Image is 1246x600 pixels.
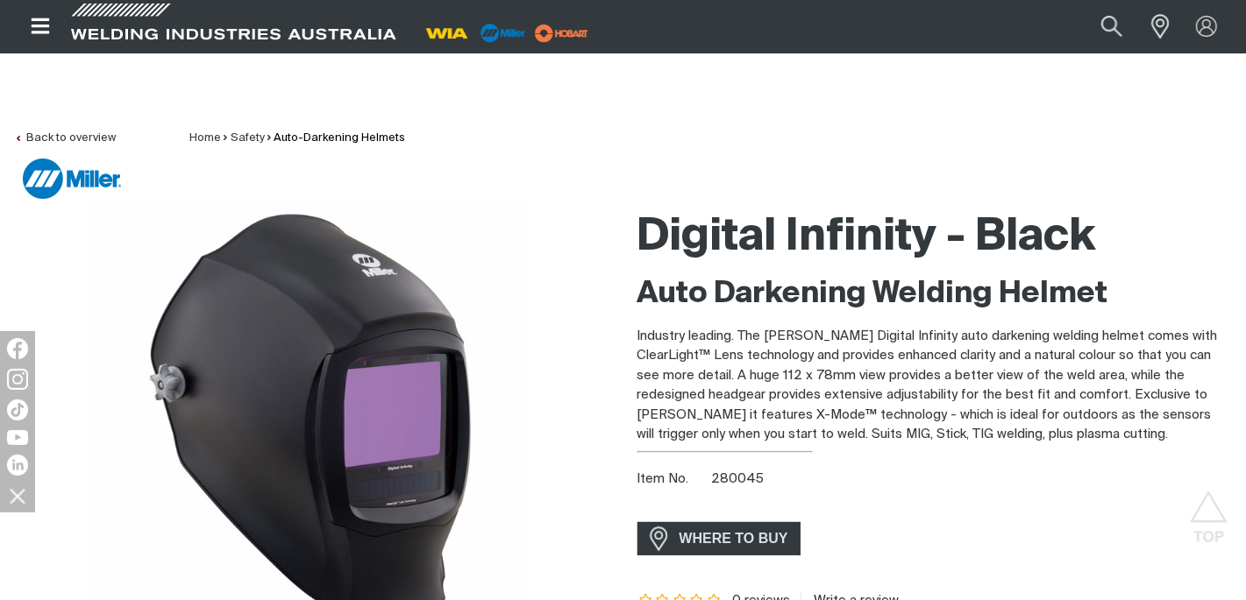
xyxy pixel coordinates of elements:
[274,132,405,144] a: Auto-Darkening Helmets
[189,130,405,147] nav: Breadcrumb
[231,132,265,144] a: Safety
[637,275,1233,314] h2: Auto Darkening Welding Helmet
[7,338,28,359] img: Facebook
[1082,7,1142,46] button: Search products
[14,132,116,144] a: Back to overview of Auto-Darkening Helmets
[637,469,708,490] span: Item No.
[530,26,594,39] a: miller
[530,20,594,46] img: miller
[3,481,32,511] img: hide socials
[189,132,221,144] a: Home
[711,472,764,485] span: 280045
[1189,491,1228,530] button: Scroll to top
[7,369,28,390] img: Instagram
[7,430,28,445] img: YouTube
[637,209,1233,266] h1: Digital Infinity - Black
[637,522,801,554] a: WHERE TO BUY
[7,399,28,420] img: TikTok
[668,525,800,553] span: WHERE TO BUY
[1060,7,1142,46] input: Product name or item number...
[637,327,1233,445] p: Industry leading. The [PERSON_NAME] Digital Infinity auto darkening welding helmet comes with Cle...
[7,455,28,476] img: LinkedIn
